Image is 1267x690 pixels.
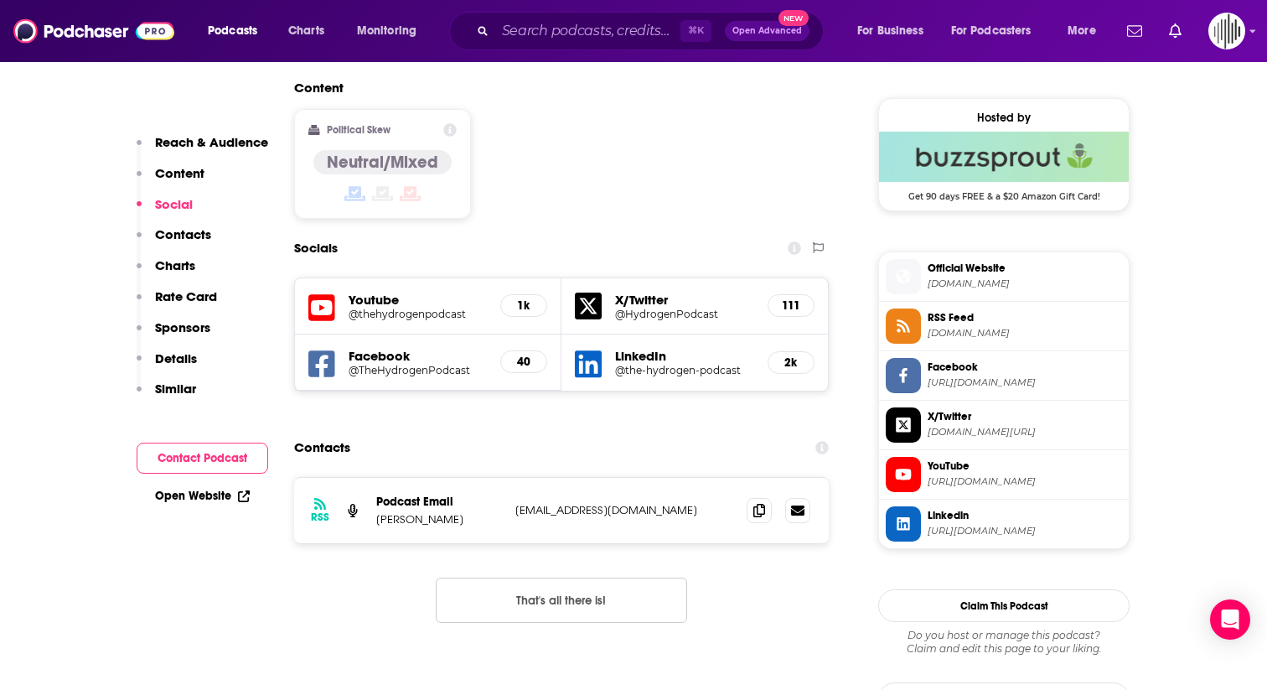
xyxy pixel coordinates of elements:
[137,443,268,474] button: Contact Podcast
[928,525,1122,537] span: https://www.linkedin.com/company/the-hydrogen-podcast
[1162,17,1188,45] a: Show notifications dropdown
[928,376,1122,389] span: https://www.facebook.com/TheHydrogenPodcast
[327,152,438,173] h4: Neutral/Mixed
[155,489,250,503] a: Open Website
[928,475,1122,488] span: https://www.youtube.com/@thehydrogenpodcast
[349,308,487,320] a: @thehydrogenpodcast
[1056,18,1117,44] button: open menu
[886,506,1122,542] a: Linkedin[URL][DOMAIN_NAME]
[928,278,1122,290] span: thehydrogenpodcast.com
[349,364,487,376] a: @TheHydrogenPodcast
[349,292,487,308] h5: Youtube
[1208,13,1245,49] span: Logged in as gpg2
[376,512,502,527] p: [PERSON_NAME]
[778,10,809,26] span: New
[288,19,324,43] span: Charts
[294,232,338,264] h2: Socials
[327,124,390,136] h2: Political Skew
[357,19,416,43] span: Monitoring
[137,350,197,381] button: Details
[928,459,1122,474] span: YouTube
[879,111,1129,125] div: Hosted by
[878,589,1130,622] button: Claim This Podcast
[615,348,754,364] h5: LinkedIn
[137,381,196,412] button: Similar
[311,511,329,524] h3: RSS
[1208,13,1245,49] img: User Profile
[886,457,1122,492] a: YouTube[URL][DOMAIN_NAME]
[879,182,1129,202] span: Get 90 days FREE & a $20 Amazon Gift Card!
[196,18,279,44] button: open menu
[886,407,1122,443] a: X/Twitter[DOMAIN_NAME][URL]
[940,18,1056,44] button: open menu
[928,409,1122,424] span: X/Twitter
[725,21,809,41] button: Open AdvancedNew
[155,257,195,273] p: Charts
[1208,13,1245,49] button: Show profile menu
[928,261,1122,276] span: Official Website
[436,578,687,623] button: Nothing here.
[137,134,268,165] button: Reach & Audience
[878,629,1130,642] span: Do you host or manage this podcast?
[294,80,815,96] h2: Content
[1068,19,1096,43] span: More
[886,259,1122,294] a: Official Website[DOMAIN_NAME]
[13,15,174,47] img: Podchaser - Follow, Share and Rate Podcasts
[680,20,711,42] span: ⌘ K
[928,310,1122,325] span: RSS Feed
[137,226,211,257] button: Contacts
[879,132,1129,200] a: Buzzsprout Deal: Get 90 days FREE & a $20 Amazon Gift Card!
[886,309,1122,344] a: RSS Feed[DOMAIN_NAME]
[928,508,1122,523] span: Linkedin
[886,358,1122,393] a: Facebook[URL][DOMAIN_NAME]
[155,226,211,242] p: Contacts
[155,165,204,181] p: Content
[732,27,802,35] span: Open Advanced
[951,19,1032,43] span: For Podcasters
[782,298,800,313] h5: 111
[155,196,193,212] p: Social
[782,355,800,370] h5: 2k
[515,503,733,517] p: [EMAIL_ADDRESS][DOMAIN_NAME]
[928,360,1122,375] span: Facebook
[137,319,210,350] button: Sponsors
[137,165,204,196] button: Content
[155,134,268,150] p: Reach & Audience
[155,350,197,366] p: Details
[857,19,923,43] span: For Business
[515,298,533,313] h5: 1k
[137,196,193,227] button: Social
[208,19,257,43] span: Podcasts
[345,18,438,44] button: open menu
[515,355,533,369] h5: 40
[155,381,196,397] p: Similar
[878,629,1130,656] div: Claim and edit this page to your liking.
[615,364,754,376] a: @the-hydrogen-podcast
[1120,17,1149,45] a: Show notifications dropdown
[846,18,944,44] button: open menu
[349,348,487,364] h5: Facebook
[277,18,334,44] a: Charts
[928,327,1122,340] span: feeds.buzzsprout.com
[137,288,217,319] button: Rate Card
[376,495,502,509] p: Podcast Email
[495,18,680,44] input: Search podcasts, credits, & more...
[928,426,1122,438] span: twitter.com/HydrogenPodcast
[155,319,210,335] p: Sponsors
[465,12,840,50] div: Search podcasts, credits, & more...
[1210,599,1250,640] div: Open Intercom Messenger
[615,308,754,320] a: @HydrogenPodcast
[879,132,1129,182] img: Buzzsprout Deal: Get 90 days FREE & a $20 Amazon Gift Card!
[615,292,754,308] h5: X/Twitter
[294,432,350,464] h2: Contacts
[137,257,195,288] button: Charts
[155,288,217,304] p: Rate Card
